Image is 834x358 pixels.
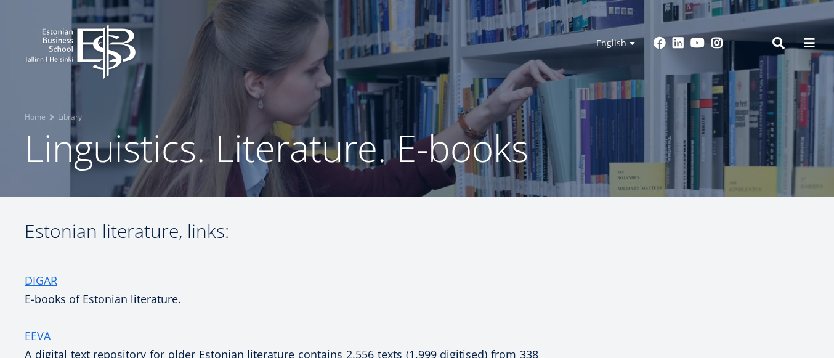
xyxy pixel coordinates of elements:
[25,271,57,290] a: DIGAR
[25,123,528,173] span: Linguistics. Literature. E-books
[711,37,723,49] a: Instagram
[654,37,666,49] a: Facebook
[58,111,82,123] a: Library
[25,271,538,308] p: E-books of Estonian literature.
[690,37,705,49] a: Youtube
[25,327,51,345] a: EEVA
[25,111,46,123] a: Home
[672,37,684,49] a: Linkedin
[25,222,538,259] h3: Estonian literature, links:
